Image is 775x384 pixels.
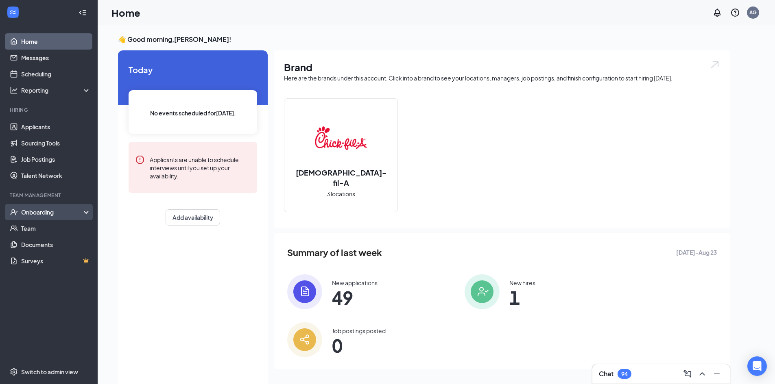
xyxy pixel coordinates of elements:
span: Today [129,63,257,76]
span: 1 [509,290,535,305]
svg: UserCheck [10,208,18,216]
div: Open Intercom Messenger [747,356,767,376]
h2: [DEMOGRAPHIC_DATA]-fil-A [284,167,397,188]
svg: Minimize [712,369,722,379]
svg: Error [135,155,145,165]
span: 49 [332,290,378,305]
button: Add availability [166,209,220,226]
div: Switch to admin view [21,368,78,376]
div: Reporting [21,86,91,94]
h1: Home [111,6,140,20]
div: Applicants are unable to schedule interviews until you set up your availability. [150,155,251,180]
a: Team [21,220,91,236]
a: Messages [21,50,91,66]
div: Here are the brands under this account. Click into a brand to see your locations, managers, job p... [284,74,720,82]
div: Onboarding [21,208,84,216]
img: icon [465,274,500,309]
button: Minimize [710,367,723,380]
svg: Settings [10,368,18,376]
img: icon [287,274,322,309]
img: Chick-fil-A [315,112,367,164]
div: Team Management [10,192,89,199]
div: AG [749,9,757,16]
svg: Notifications [712,8,722,17]
h1: Brand [284,60,720,74]
div: New hires [509,279,535,287]
svg: ComposeMessage [683,369,692,379]
svg: ChevronUp [697,369,707,379]
span: [DATE] - Aug 23 [676,248,717,257]
div: 94 [621,371,628,377]
a: Home [21,33,91,50]
div: Hiring [10,106,89,113]
a: Applicants [21,119,91,135]
div: New applications [332,279,378,287]
span: Summary of last week [287,245,382,260]
span: 3 locations [327,189,355,198]
img: icon [287,322,322,357]
img: open.6027fd2a22e1237b5b06.svg [710,60,720,69]
a: Talent Network [21,167,91,184]
a: SurveysCrown [21,253,91,269]
a: Documents [21,236,91,253]
svg: QuestionInfo [730,8,740,17]
a: Job Postings [21,151,91,167]
svg: Collapse [79,9,87,17]
span: 0 [332,338,386,353]
svg: WorkstreamLogo [9,8,17,16]
button: ChevronUp [696,367,709,380]
a: Scheduling [21,66,91,82]
a: Sourcing Tools [21,135,91,151]
svg: Analysis [10,86,18,94]
h3: Chat [599,369,613,378]
div: Job postings posted [332,327,386,335]
h3: 👋 Good morning, [PERSON_NAME] ! [118,35,730,44]
span: No events scheduled for [DATE] . [150,108,236,117]
button: ComposeMessage [681,367,694,380]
